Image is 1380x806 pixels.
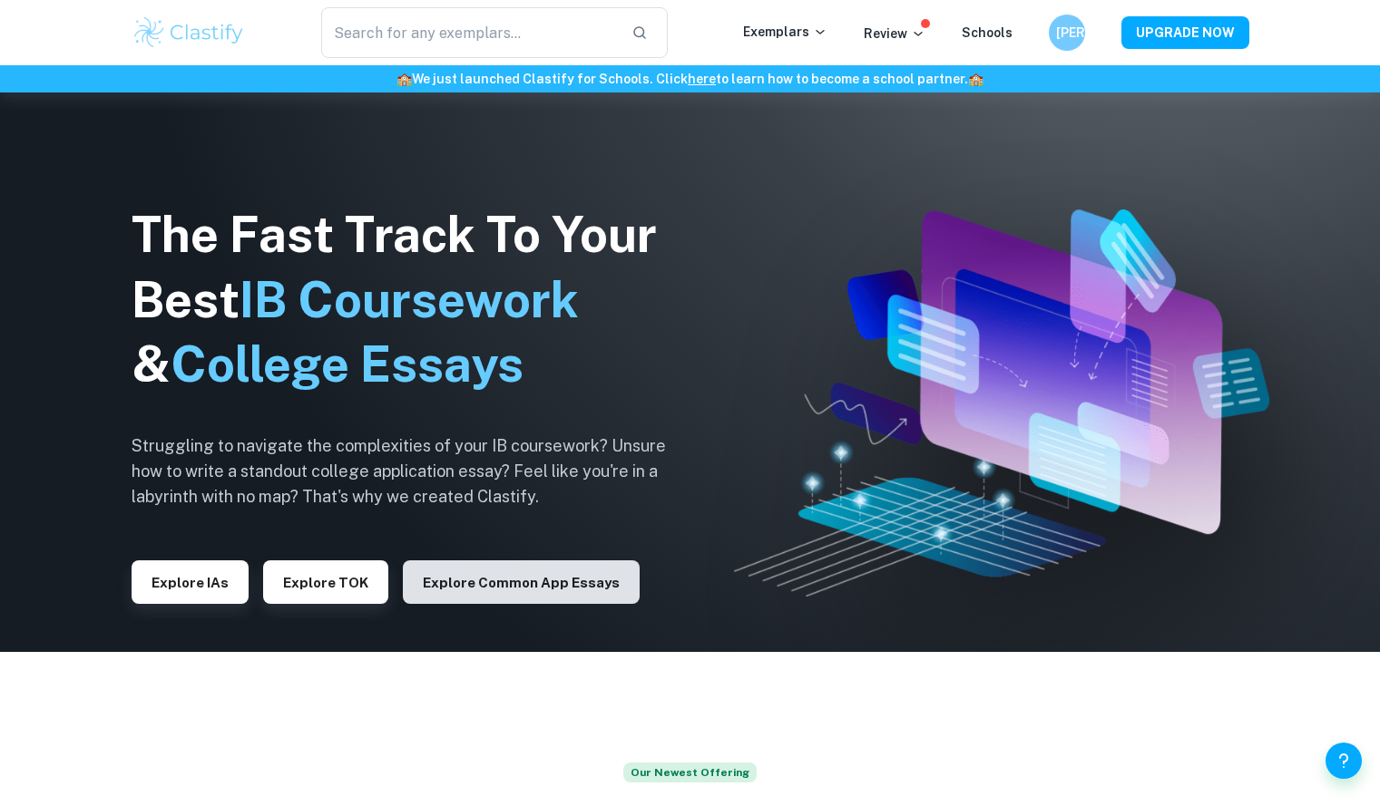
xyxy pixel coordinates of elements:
[403,573,640,590] a: Explore Common App essays
[1326,743,1362,779] button: Help and Feedback
[688,72,716,86] a: here
[132,433,694,510] h6: Struggling to navigate the complexities of your IB coursework? Unsure how to write a standout col...
[396,72,412,86] span: 🏫
[4,69,1376,89] h6: We just launched Clastify for Schools. Click to learn how to become a school partner.
[1056,23,1077,43] h6: [PERSON_NAME]
[962,25,1013,40] a: Schools
[132,573,249,590] a: Explore IAs
[864,24,925,44] p: Review
[743,22,827,42] p: Exemplars
[321,7,618,58] input: Search for any exemplars...
[968,72,984,86] span: 🏫
[734,209,1269,597] img: Clastify hero
[623,762,757,782] span: Our Newest Offering
[263,560,388,604] button: Explore TOK
[132,560,249,604] button: Explore IAs
[132,202,694,398] h1: The Fast Track To Your Best &
[1121,16,1249,49] button: UPGRADE NOW
[240,271,579,328] span: IB Coursework
[1049,15,1085,51] button: [PERSON_NAME]
[263,573,388,590] a: Explore TOK
[403,560,640,604] button: Explore Common App essays
[132,15,247,51] img: Clastify logo
[171,335,524,393] span: College Essays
